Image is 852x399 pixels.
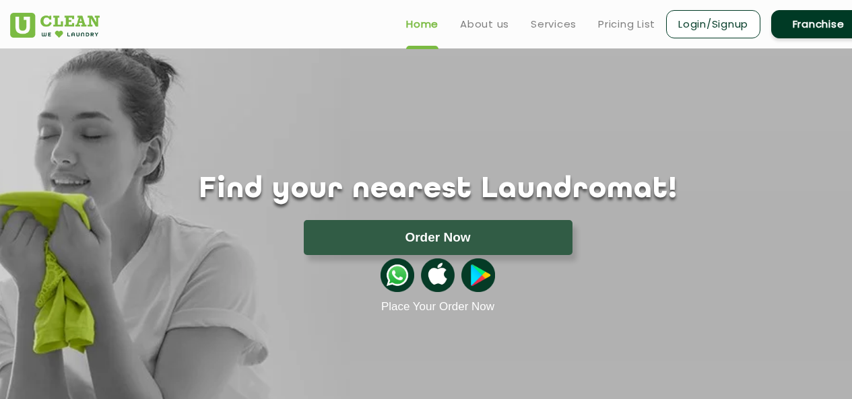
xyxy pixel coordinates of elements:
img: whatsappicon.png [381,258,414,292]
a: Services [531,16,577,32]
button: Order Now [304,220,572,255]
a: About us [460,16,509,32]
a: Place Your Order Now [381,300,494,314]
img: UClean Laundry and Dry Cleaning [10,13,100,38]
a: Home [406,16,438,32]
img: apple-icon.png [421,258,455,292]
a: Pricing List [598,16,655,32]
a: Login/Signup [666,10,760,38]
img: playstoreicon.png [461,258,495,292]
